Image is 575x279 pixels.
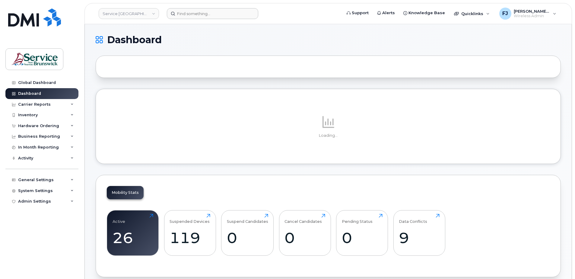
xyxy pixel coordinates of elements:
[227,229,268,247] div: 0
[342,214,373,224] div: Pending Status
[113,214,153,252] a: Active26
[227,214,268,224] div: Suspend Candidates
[107,133,550,138] p: Loading...
[399,214,440,252] a: Data Conflicts9
[113,214,125,224] div: Active
[113,229,153,247] div: 26
[284,229,325,247] div: 0
[170,214,210,224] div: Suspended Devices
[399,229,440,247] div: 9
[170,214,210,252] a: Suspended Devices119
[284,214,322,224] div: Cancel Candidates
[227,214,268,252] a: Suspend Candidates0
[170,229,210,247] div: 119
[284,214,325,252] a: Cancel Candidates0
[342,229,383,247] div: 0
[342,214,383,252] a: Pending Status0
[107,35,162,44] span: Dashboard
[399,214,427,224] div: Data Conflicts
